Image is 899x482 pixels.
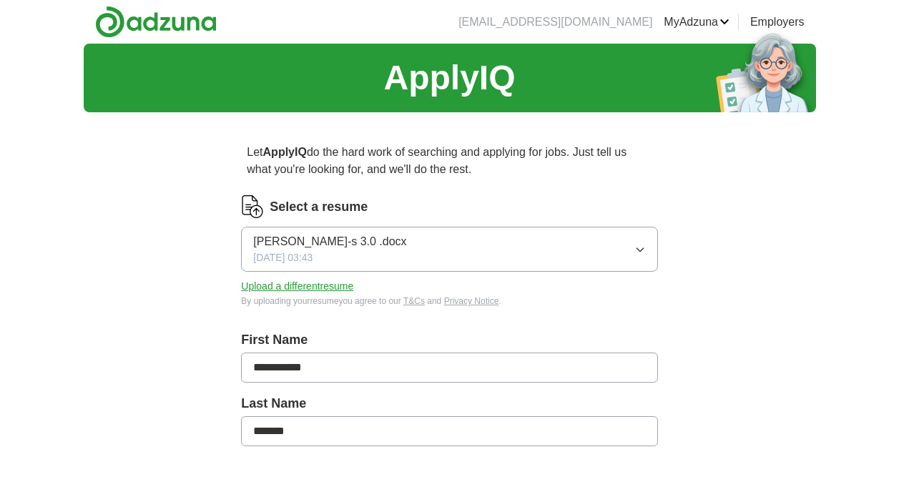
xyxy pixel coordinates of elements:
a: MyAdzuna [664,14,729,31]
label: First Name [241,330,657,350]
a: Privacy Notice [444,296,499,306]
a: Employers [750,14,805,31]
span: [PERSON_NAME]-s 3.0 .docx [253,233,406,250]
li: [EMAIL_ADDRESS][DOMAIN_NAME] [458,14,652,31]
h1: ApplyIQ [383,52,515,104]
img: CV Icon [241,195,264,218]
img: Adzuna logo [95,6,217,38]
span: [DATE] 03:43 [253,250,313,265]
label: Select a resume [270,197,368,217]
a: T&Cs [403,296,425,306]
label: Last Name [241,394,657,413]
button: [PERSON_NAME]-s 3.0 .docx[DATE] 03:43 [241,227,657,272]
div: By uploading your resume you agree to our and . [241,295,657,308]
button: Upload a differentresume [241,279,353,294]
strong: ApplyIQ [263,146,307,158]
p: Let do the hard work of searching and applying for jobs. Just tell us what you're looking for, an... [241,138,657,184]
